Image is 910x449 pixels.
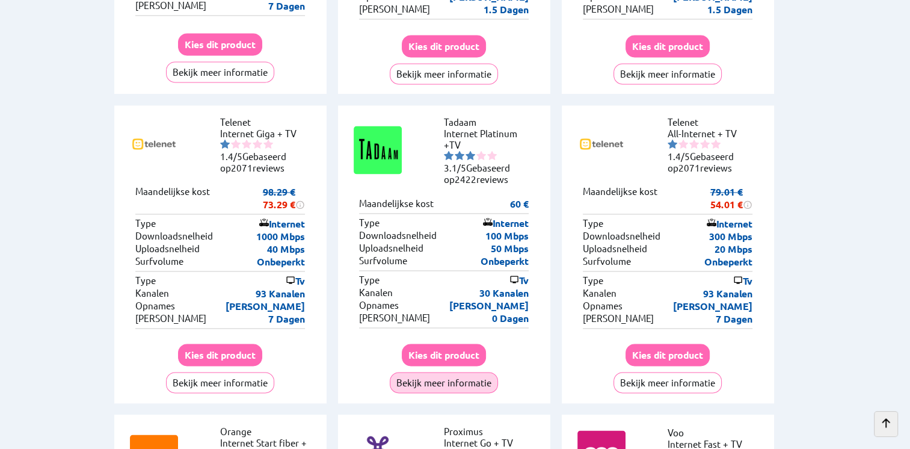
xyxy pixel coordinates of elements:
li: Tadaam [444,116,534,128]
p: Onbeperkt [257,255,305,268]
button: Bekijk meer informatie [613,63,722,84]
p: [PERSON_NAME] [673,300,752,312]
li: Orange [220,426,310,437]
p: Downloadsnelheid [359,229,437,242]
button: Kies dit product [402,344,486,366]
p: 93 Kanalen [703,287,752,300]
a: Kies dit product [402,349,486,361]
p: 40 Mbps [267,243,305,255]
img: starnr1 [668,139,677,149]
div: 73.29 € [263,198,305,211]
li: Gebaseerd op reviews [668,150,758,173]
s: 98.29 € [263,185,295,198]
img: information [743,200,752,209]
a: Bekijk meer informatie [613,377,722,388]
p: Opnames [583,300,623,312]
p: [PERSON_NAME] [359,3,430,16]
p: [PERSON_NAME] [583,3,654,16]
span: 2071 [678,162,700,173]
p: 7 Dagen [716,312,752,325]
p: Kanalen [359,286,393,299]
s: 79.01 € [710,185,743,198]
img: icon of Tv [286,275,295,285]
li: Internet Giga + TV [220,128,310,139]
button: Bekijk meer informatie [166,61,274,82]
p: Opnames [359,299,399,312]
p: Uploadsnelheid [359,242,423,255]
img: icon of Tv [509,274,519,284]
span: 1.4/5 [220,150,242,162]
button: Kies dit product [402,35,486,57]
a: Kies dit product [178,349,262,361]
li: Proximus [444,426,534,437]
p: [PERSON_NAME] [135,312,206,325]
img: icon of internet [259,218,269,228]
img: starnr4 [700,139,710,149]
li: Voo [668,427,758,438]
p: [PERSON_NAME] [583,312,654,325]
p: 1.5 Dagen [484,3,529,16]
a: Bekijk meer informatie [166,66,274,78]
img: starnr3 [689,139,699,149]
img: Logo of Telenet [577,120,626,168]
img: starnr3 [242,139,251,149]
button: Bekijk meer informatie [390,63,498,84]
img: starnr1 [444,150,453,160]
img: starnr5 [711,139,721,149]
li: Telenet [668,116,758,128]
button: Kies dit product [626,344,710,366]
p: Onbeperkt [481,255,529,267]
a: Kies dit product [402,40,486,52]
p: 1000 Mbps [256,230,305,243]
a: Bekijk meer informatie [390,377,498,388]
li: Gebaseerd op reviews [444,162,534,185]
img: icon of Tv [733,275,743,285]
span: 1.4/5 [668,150,690,162]
p: Uploadsnelheid [135,243,200,255]
span: 2422 [455,173,476,185]
p: [PERSON_NAME] [226,300,305,312]
p: Kanalen [583,287,616,300]
p: Type [359,274,380,286]
a: Bekijk meer informatie [390,68,498,79]
p: Opnames [135,300,175,312]
a: Bekijk meer informatie [613,68,722,79]
img: starnr4 [253,139,262,149]
a: Kies dit product [626,349,710,361]
p: Internet [483,217,529,229]
img: Logo of Tadaam [354,126,402,174]
li: All-Internet + TV [668,128,758,139]
p: Surfvolume [583,255,631,268]
p: Internet [259,217,305,230]
button: Bekijk meer informatie [613,372,722,393]
img: starnr3 [466,150,475,160]
img: icon of internet [707,218,716,228]
p: Type [359,217,380,229]
p: 1.5 Dagen [707,3,752,16]
p: 0 Dagen [492,312,529,324]
p: 300 Mbps [709,230,752,243]
p: 93 Kanalen [256,287,305,300]
button: Bekijk meer informatie [166,372,274,393]
img: icon of internet [483,217,493,227]
li: Telenet [220,116,310,128]
p: Downloadsnelheid [583,230,660,243]
p: Type [135,217,156,230]
button: Kies dit product [178,344,262,366]
span: 3.1/5 [444,162,466,173]
p: Type [583,217,603,230]
p: Downloadsnelheid [135,230,213,243]
p: 30 Kanalen [479,286,529,299]
img: starnr5 [487,150,497,160]
img: Logo of Telenet [130,120,178,168]
p: 50 Mbps [491,242,529,255]
img: starnr2 [455,150,464,160]
p: Surfvolume [135,255,183,268]
p: 60 € [510,197,529,210]
p: 100 Mbps [485,229,529,242]
p: [PERSON_NAME] [359,312,430,324]
p: Maandelijkse kost [135,185,210,211]
p: Surfvolume [359,255,407,267]
p: Internet [707,217,752,230]
img: starnr2 [231,139,241,149]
